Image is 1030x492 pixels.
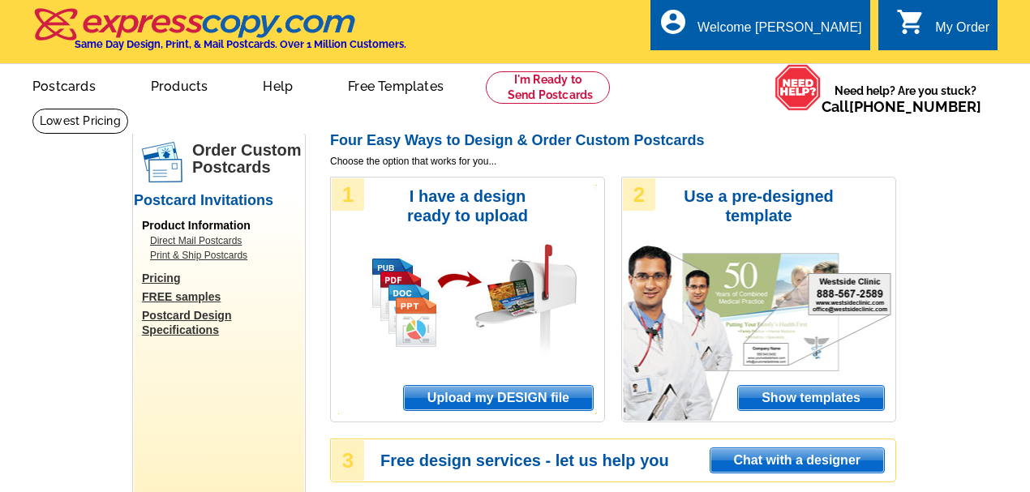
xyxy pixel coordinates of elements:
[659,7,688,36] i: account_circle
[822,83,989,115] span: Need help? Are you stuck?
[142,289,304,304] a: FREE samples
[75,38,406,50] h4: Same Day Design, Print, & Mail Postcards. Over 1 Million Customers.
[623,178,655,211] div: 2
[896,7,925,36] i: shopping_cart
[142,308,304,337] a: Postcard Design Specifications
[697,20,861,43] div: Welcome [PERSON_NAME]
[849,98,981,115] a: [PHONE_NUMBER]
[142,271,304,285] a: Pricing
[710,447,885,473] a: Chat with a designer
[384,186,551,225] h3: I have a design ready to upload
[322,66,470,104] a: Free Templates
[142,219,251,232] span: Product Information
[676,186,842,225] h3: Use a pre-designed template
[330,154,896,169] span: Choose the option that works for you...
[403,385,594,411] a: Upload my DESIGN file
[404,386,593,410] span: Upload my DESIGN file
[330,132,896,150] h2: Four Easy Ways to Design & Order Custom Postcards
[738,386,884,410] span: Show templates
[710,448,884,473] span: Chat with a designer
[896,18,989,38] a: shopping_cart My Order
[125,66,234,104] a: Products
[150,248,296,263] a: Print & Ship Postcards
[142,142,182,182] img: postcards.png
[737,385,885,411] a: Show templates
[332,178,364,211] div: 1
[150,233,296,248] a: Direct Mail Postcards
[192,142,304,176] h1: Order Custom Postcards
[134,192,304,210] h2: Postcard Invitations
[775,64,822,110] img: help
[935,20,989,43] div: My Order
[380,453,895,468] h3: Free design services - let us help you
[237,66,319,104] a: Help
[822,98,981,115] span: Call
[32,19,406,50] a: Same Day Design, Print, & Mail Postcards. Over 1 Million Customers.
[332,440,364,481] div: 3
[6,66,122,104] a: Postcards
